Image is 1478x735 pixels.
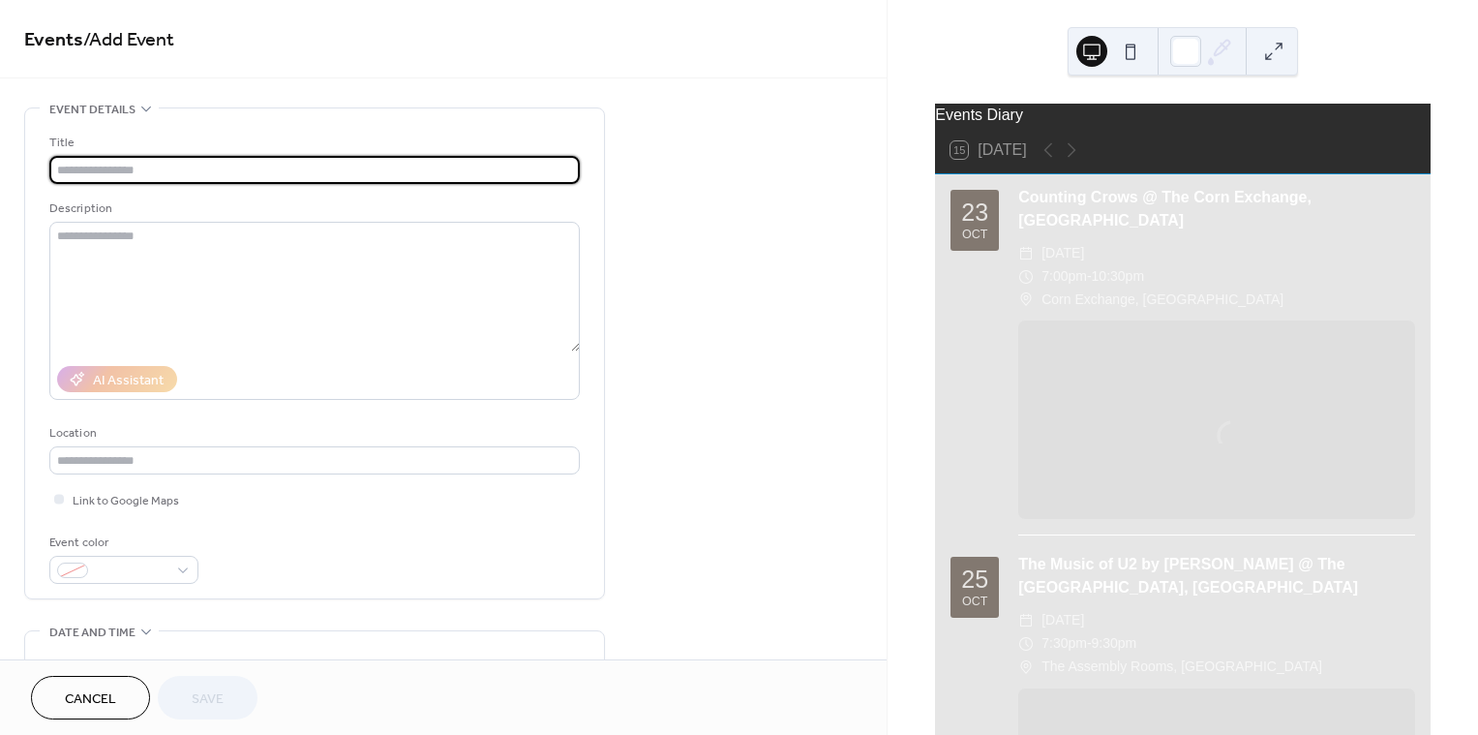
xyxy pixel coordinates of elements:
[1041,656,1322,679] span: The Assembly Rooms, [GEOGRAPHIC_DATA]
[1041,609,1084,632] span: [DATE]
[1041,242,1084,265] span: [DATE]
[31,676,150,720] button: Cancel
[962,229,987,241] div: Oct
[1018,186,1415,232] div: Counting Crows @ The Corn Exchange, [GEOGRAPHIC_DATA]
[961,200,988,225] div: 23
[935,104,1431,127] div: Events Diary
[1018,553,1415,599] div: The Music of U2 by [PERSON_NAME] @ The [GEOGRAPHIC_DATA], [GEOGRAPHIC_DATA]
[65,689,116,710] span: Cancel
[1092,265,1144,289] span: 10:30pm
[1018,656,1034,679] div: ​
[49,623,136,643] span: Date and time
[1018,289,1034,312] div: ​
[83,21,174,59] span: / Add Event
[1018,609,1034,632] div: ​
[24,21,83,59] a: Events
[1087,632,1092,656] span: -
[1087,265,1092,289] span: -
[1018,632,1034,656] div: ​
[1018,242,1034,265] div: ​
[49,100,136,120] span: Event details
[1041,289,1283,312] span: Corn Exchange, [GEOGRAPHIC_DATA]
[324,656,378,676] div: End date
[1041,265,1087,289] span: 7:00pm
[961,567,988,592] div: 25
[49,533,195,553] div: Event color
[49,656,109,676] div: Start date
[73,491,179,511] span: Link to Google Maps
[49,199,576,219] div: Description
[49,133,576,153] div: Title
[49,423,576,444] div: Location
[1041,632,1087,656] span: 7:30pm
[1018,265,1034,289] div: ​
[962,596,987,608] div: Oct
[1092,632,1137,656] span: 9:30pm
